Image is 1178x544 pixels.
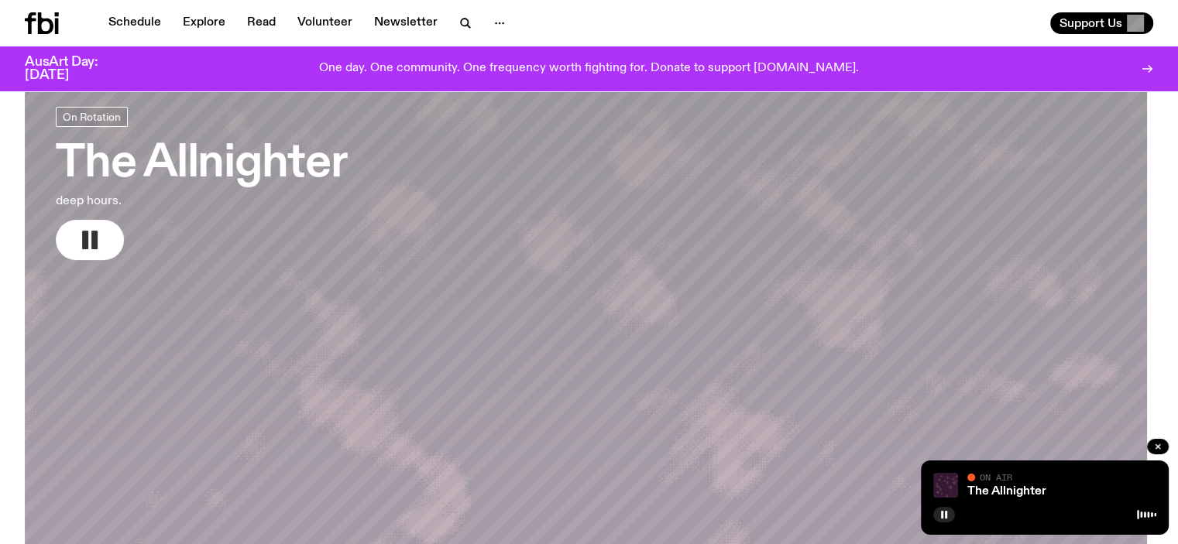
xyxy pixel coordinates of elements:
[238,12,285,34] a: Read
[967,485,1046,498] a: The Allnighter
[1060,16,1122,30] span: Support Us
[63,111,121,122] span: On Rotation
[173,12,235,34] a: Explore
[99,12,170,34] a: Schedule
[1050,12,1153,34] button: Support Us
[980,472,1012,482] span: On Air
[56,107,128,127] a: On Rotation
[56,107,347,260] a: The Allnighterdeep hours.
[56,142,347,186] h3: The Allnighter
[319,62,859,76] p: One day. One community. One frequency worth fighting for. Donate to support [DOMAIN_NAME].
[25,56,124,82] h3: AusArt Day: [DATE]
[365,12,447,34] a: Newsletter
[56,192,347,210] p: deep hours.
[288,12,362,34] a: Volunteer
